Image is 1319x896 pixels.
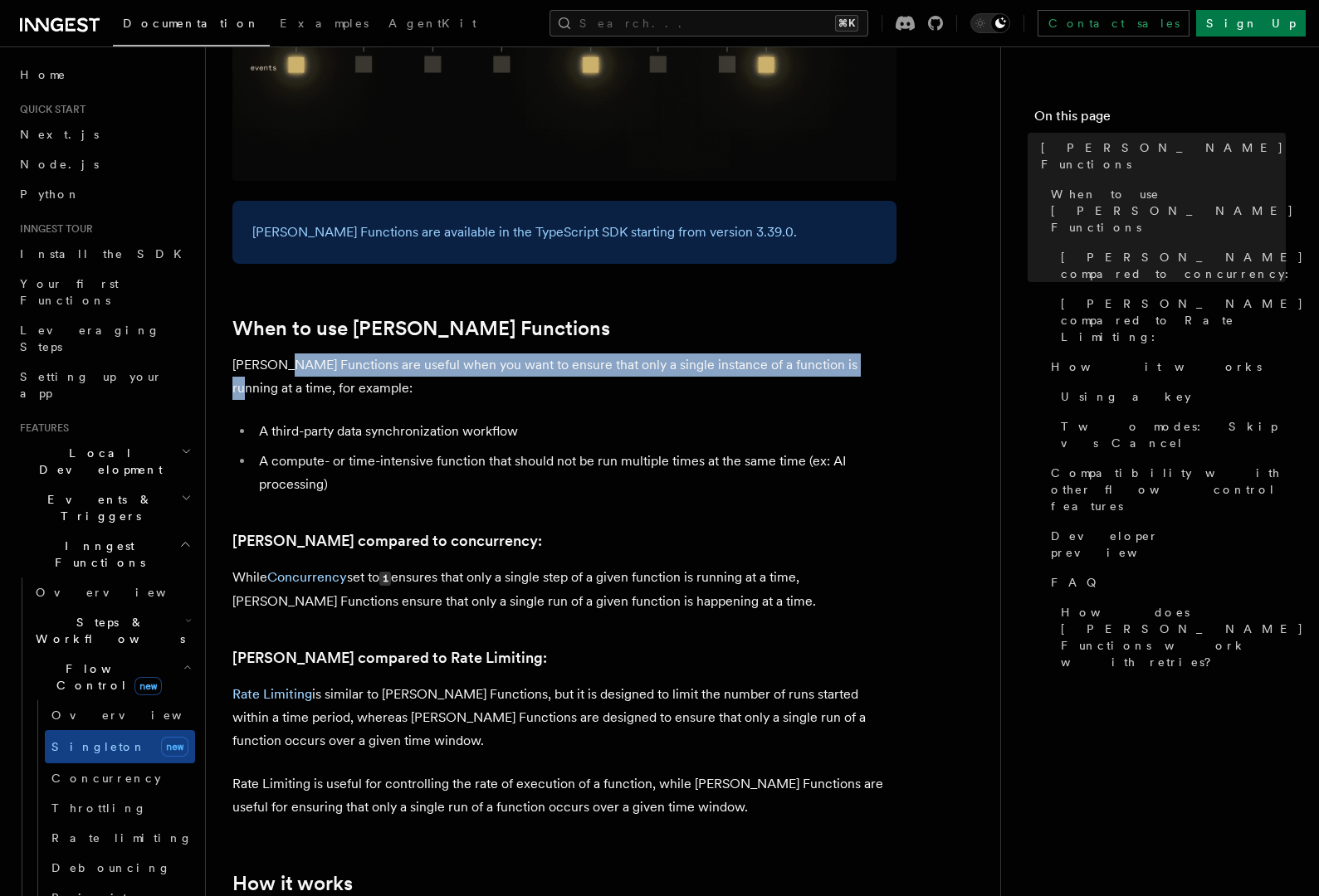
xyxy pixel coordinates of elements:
span: Node.js [20,158,99,171]
a: Leveraging Steps [13,315,195,362]
a: Concurrency [267,569,347,585]
a: AgentKit [379,5,486,45]
a: Compatibility with other flow control features [1044,458,1286,521]
a: Python [13,179,195,209]
button: Inngest Functions [13,531,195,577]
a: [PERSON_NAME] Functions [1034,133,1286,179]
span: new [134,677,162,695]
span: [PERSON_NAME] compared to concurrency: [1061,249,1304,282]
a: How it works [232,872,353,895]
a: Contact sales [1038,10,1190,37]
span: [PERSON_NAME] Functions [1041,139,1286,173]
p: is similar to [PERSON_NAME] Functions, but it is designed to limit the number of runs started wit... [232,683,896,752]
span: Local Development [13,445,181,478]
span: Documentation [123,17,260,30]
a: Next.js [13,119,195,149]
span: Events & Triggers [13,491,181,524]
p: While set to ensures that only a single step of a given function is running at a time, [PERSON_NA... [232,566,896,613]
span: Overview [51,709,222,722]
a: Documentation [113,5,270,46]
a: [PERSON_NAME] compared to concurrency: [1054,242,1286,289]
span: Python [20,187,81,201]
span: Next.js [20,128,99,141]
span: Throttling [51,801,147,815]
span: Your first Functions [20,277,119,307]
span: Quick start [13,103,85,116]
a: Node.js [13,149,195,179]
span: Singleton [51,740,146,753]
span: Two modes: Skip vs Cancel [1061,418,1286,451]
button: Events & Triggers [13,485,195,531]
a: When to use [PERSON_NAME] Functions [1044,179,1286,242]
a: Your first Functions [13,269,195,315]
a: How does [PERSON_NAME] Functions work with retries? [1054,597,1286,677]
a: Singletonnew [45,730,195,763]
p: [PERSON_NAME] Functions are available in the TypeScript SDK starting from version 3.39.0. [252,221,877,244]
button: Steps & Workflows [29,607,195,654]
span: Examples [280,17,369,30]
span: When to use [PERSON_NAME] Functions [1051,186,1294,236]
span: Steps & Workflows [29,614,185,647]
p: Rate Limiting is useful for controlling the rate of execution of a function, while [PERSON_NAME] ... [232,772,896,819]
a: [PERSON_NAME] compared to concurrency: [232,529,542,553]
a: Home [13,60,195,90]
span: Developer preview [1051,528,1286,561]
a: Debouncing [45,853,195,883]
span: How it works [1051,358,1262,375]
a: Developer preview [1044,521,1286,567]
span: new [161,737,188,757]
a: Two modes: Skip vs Cancel [1054,411,1286,458]
button: Toggle dark mode [970,13,1010,33]
p: [PERSON_NAME] Functions are useful when you want to ensure that only a single instance of a funct... [232,353,896,400]
span: FAQ [1051,574,1105,591]
span: Using a key [1061,388,1191,405]
span: Concurrency [51,772,161,785]
a: Concurrency [45,763,195,793]
a: Throttling [45,793,195,823]
span: Home [20,66,66,83]
span: Inngest tour [13,222,93,236]
button: Local Development [13,438,195,485]
li: A third-party data synchronization workflow [254,420,896,443]
a: Overview [45,700,195,730]
span: Install the SDK [20,247,192,261]
code: 1 [379,572,391,586]
a: Rate Limiting [232,686,312,702]
a: Examples [270,5,379,45]
span: AgentKit [388,17,476,30]
span: Overview [36,586,207,599]
span: Compatibility with other flow control features [1051,465,1286,514]
span: Features [13,421,69,435]
a: How it works [1044,352,1286,382]
a: [PERSON_NAME] compared to Rate Limiting: [232,646,547,670]
li: A compute- or time-intensive function that should not be run multiple times at the same time (ex:... [254,450,896,496]
a: [PERSON_NAME] compared to Rate Limiting: [1054,289,1286,352]
span: Debouncing [51,861,171,874]
span: Setting up your app [20,370,163,400]
a: Sign Up [1196,10,1306,37]
button: Flow Controlnew [29,654,195,700]
kbd: ⌘K [835,15,858,32]
a: Setting up your app [13,362,195,408]
a: Using a key [1054,382,1286,411]
span: [PERSON_NAME] compared to Rate Limiting: [1061,295,1304,345]
a: FAQ [1044,567,1286,597]
button: Search...⌘K [550,10,868,37]
a: Rate limiting [45,823,195,853]
span: Rate limiting [51,831,193,845]
span: How does [PERSON_NAME] Functions work with retries? [1061,604,1304,670]
h4: On this page [1034,106,1286,133]
a: Overview [29,577,195,607]
a: When to use [PERSON_NAME] Functions [232,317,610,340]
span: Leveraging Steps [20,324,160,353]
a: Install the SDK [13,239,195,269]
span: Flow Control [29,660,183,694]
span: Inngest Functions [13,538,179,571]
